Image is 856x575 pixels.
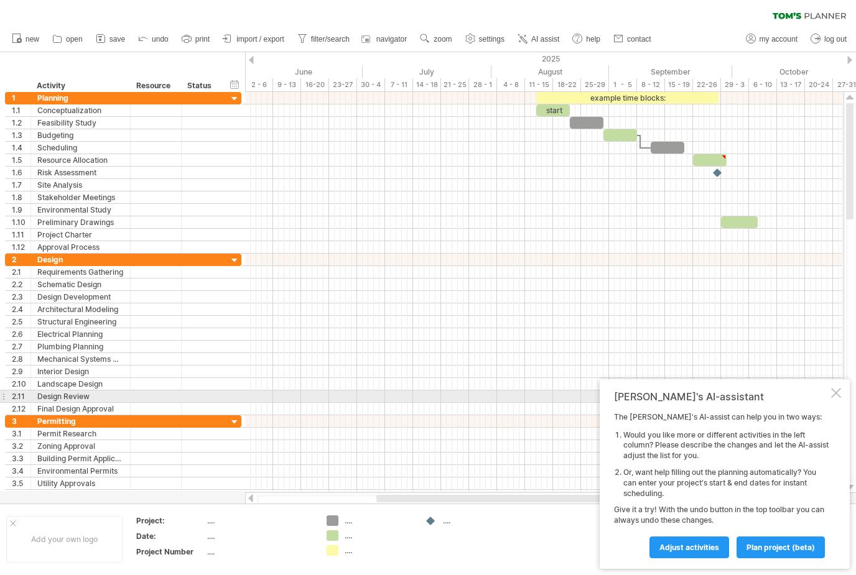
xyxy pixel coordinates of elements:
div: 1.6 [12,167,30,178]
div: Environmental Study [37,204,124,216]
div: Date: [136,531,205,541]
div: 3.2 [12,440,30,452]
div: Electrical Planning [37,328,124,340]
div: 2.5 [12,316,30,328]
div: September 2025 [609,65,732,78]
div: 1 [12,92,30,104]
div: 9 - 13 [273,78,301,91]
span: contact [627,35,651,44]
div: 1.7 [12,179,30,191]
div: Preliminary Drawings [37,216,124,228]
div: 3 [12,415,30,427]
div: 6 - 10 [749,78,777,91]
div: 3.6 [12,490,30,502]
div: Planning [37,92,124,104]
span: Adjust activities [659,543,719,552]
div: 1.8 [12,191,30,203]
div: Budgeting [37,129,124,141]
div: The [PERSON_NAME]'s AI-assist can help you in two ways: Give it a try! With the undo button in th... [614,412,829,558]
span: zoom [434,35,452,44]
div: 3.3 [12,453,30,464]
div: Add your own logo [6,516,123,563]
div: 16-20 [301,78,329,91]
div: 1 - 5 [609,78,637,91]
div: Landscape Design [37,378,124,390]
div: Building Permit Application [37,453,124,464]
div: 7 - 11 [385,78,413,91]
div: 11 - 15 [525,78,553,91]
span: my account [760,35,798,44]
div: Schematic Design [37,278,124,290]
div: Architectural Modeling [37,303,124,315]
div: .... [443,515,511,526]
div: 21 - 25 [441,78,469,91]
a: navigator [360,31,411,47]
a: my account [743,31,801,47]
div: 2.2 [12,278,30,290]
a: settings [462,31,508,47]
div: 18-22 [553,78,581,91]
div: 4 - 8 [497,78,525,91]
div: Risk Assessment [37,167,124,178]
div: Project: [136,515,205,526]
div: 2 [12,254,30,265]
div: 2.8 [12,353,30,365]
a: AI assist [514,31,563,47]
div: Mechanical Systems Design [37,353,124,365]
div: Design [37,254,124,265]
div: 20-24 [805,78,833,91]
a: open [49,31,86,47]
div: Design Review [37,390,124,402]
span: save [109,35,125,44]
div: Stakeholder Meetings [37,191,124,203]
div: 1.12 [12,241,30,253]
div: 2.1 [12,266,30,278]
div: 22-26 [693,78,721,91]
div: 1.4 [12,142,30,154]
span: print [195,35,210,44]
div: Approval Process [37,241,124,253]
span: new [26,35,39,44]
div: Status [187,80,215,92]
div: Zoning Approval [37,440,124,452]
div: July 2025 [363,65,491,78]
div: Design Development [37,291,124,303]
div: 2.12 [12,403,30,415]
div: 2.10 [12,378,30,390]
span: import / export [236,35,284,44]
div: Conceptualization [37,104,124,116]
div: Interior Design [37,366,124,377]
a: log out [807,31,850,47]
span: navigator [376,35,407,44]
div: example time blocks: [536,92,719,104]
div: Permit Research [37,428,124,439]
span: log out [824,35,847,44]
div: 3.5 [12,477,30,489]
li: Would you like more or different activities in the left column? Please describe the changes and l... [623,430,829,461]
div: Permitting [37,415,124,427]
div: 25-29 [581,78,609,91]
div: Resource Allocation [37,154,124,166]
div: Feasibility Study [37,117,124,129]
div: Final Design Approval [37,403,124,415]
div: 28 - 1 [469,78,497,91]
div: Scheduling [37,142,124,154]
li: Or, want help filling out the planning automatically? You can enter your project's start & end da... [623,467,829,499]
div: 1.2 [12,117,30,129]
div: 3.1 [12,428,30,439]
div: 13 - 17 [777,78,805,91]
a: plan project (beta) [737,536,825,558]
div: 29 - 3 [721,78,749,91]
div: 2.9 [12,366,30,377]
div: 15 - 19 [665,78,693,91]
div: .... [345,545,412,556]
div: Plumbing Planning [37,341,124,352]
a: import / export [220,31,288,47]
div: .... [207,515,312,526]
span: settings [479,35,505,44]
div: Project Charter [37,229,124,241]
div: 1.3 [12,129,30,141]
div: 3.4 [12,465,30,477]
div: 2.3 [12,291,30,303]
div: Utility Approvals [37,477,124,489]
